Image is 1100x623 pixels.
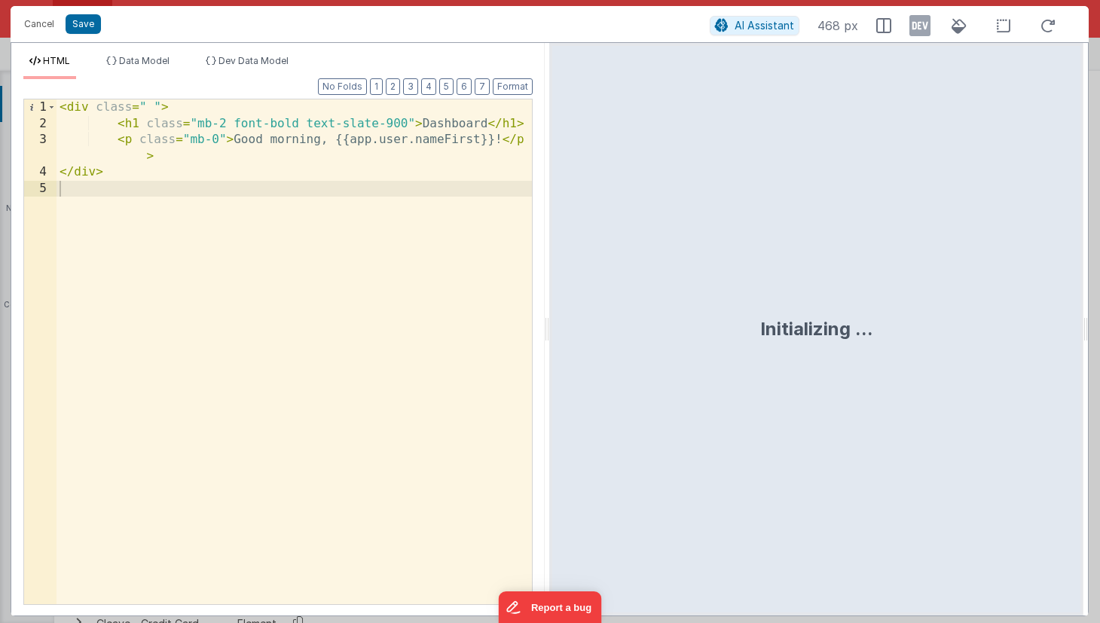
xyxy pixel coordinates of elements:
span: Dev Data Model [218,55,289,66]
button: 5 [439,78,454,95]
span: AI Assistant [735,19,794,32]
button: 6 [457,78,472,95]
button: 3 [403,78,418,95]
div: 5 [24,181,57,197]
button: Cancel [17,14,62,35]
button: Save [66,14,101,34]
span: 468 px [817,17,858,35]
button: 1 [370,78,383,95]
div: 1 [24,99,57,116]
button: No Folds [318,78,367,95]
span: Data Model [119,55,170,66]
button: 4 [421,78,436,95]
div: 2 [24,116,57,133]
button: AI Assistant [710,16,799,35]
div: 4 [24,164,57,181]
button: 7 [475,78,490,95]
button: 2 [386,78,400,95]
div: Initializing ... [760,317,873,341]
iframe: Marker.io feedback button [499,591,602,623]
div: 3 [24,132,57,164]
span: HTML [43,55,70,66]
button: Format [493,78,533,95]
